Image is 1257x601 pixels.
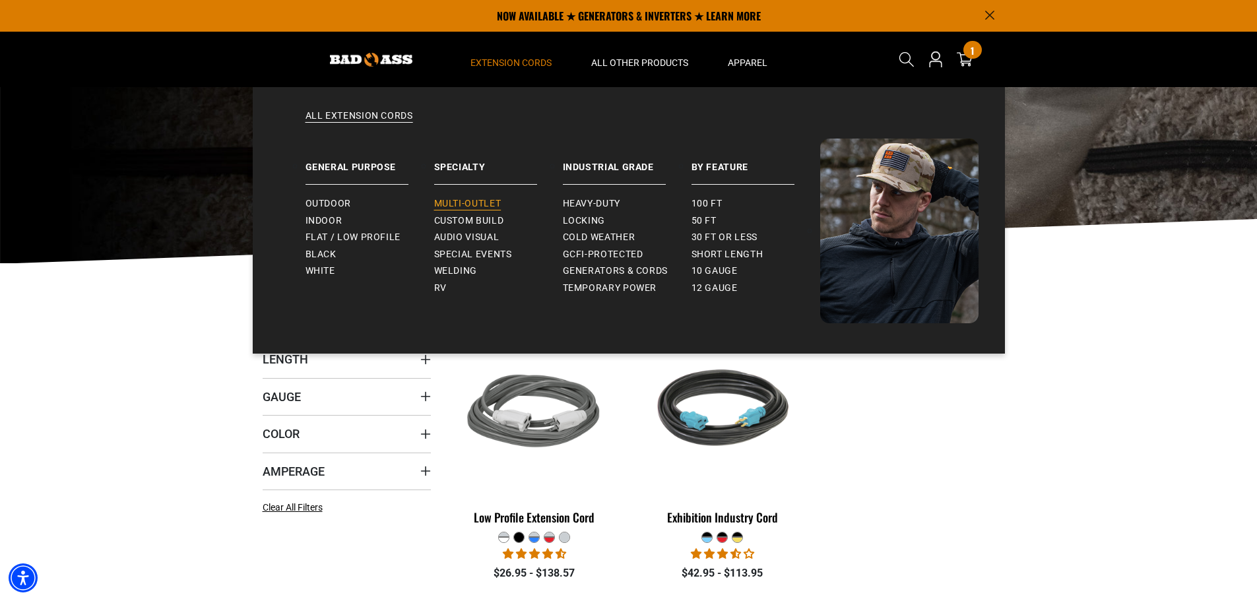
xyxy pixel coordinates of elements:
[563,212,692,230] a: Locking
[279,110,979,139] a: All Extension Cords
[691,548,754,560] span: 3.67 stars
[470,57,552,69] span: Extension Cords
[263,415,431,452] summary: Color
[563,246,692,263] a: GCFI-Protected
[306,139,434,185] a: General Purpose
[434,249,512,261] span: Special Events
[563,263,692,280] a: Generators & Cords
[263,501,328,515] a: Clear All Filters
[563,265,668,277] span: Generators & Cords
[708,32,787,87] summary: Apparel
[263,378,431,415] summary: Gauge
[434,212,563,230] a: Custom Build
[434,198,501,210] span: Multi-Outlet
[563,215,605,227] span: Locking
[692,229,820,246] a: 30 ft or less
[306,229,434,246] a: Flat / Low Profile
[306,198,351,210] span: Outdoor
[434,246,563,263] a: Special Events
[692,215,717,227] span: 50 ft
[330,53,412,67] img: Bad Ass Extension Cords
[263,502,323,513] span: Clear All Filters
[306,265,335,277] span: White
[434,263,563,280] a: Welding
[692,282,738,294] span: 12 gauge
[692,246,820,263] a: Short Length
[563,229,692,246] a: Cold Weather
[263,389,301,404] span: Gauge
[820,139,979,323] img: Bad Ass Extension Cords
[306,263,434,280] a: White
[434,232,500,243] span: Audio Visual
[434,265,477,277] span: Welding
[451,565,619,581] div: $26.95 - $138.57
[639,337,806,489] img: black teal
[692,212,820,230] a: 50 ft
[925,32,946,87] a: Open this option
[692,249,763,261] span: Short Length
[306,232,401,243] span: Flat / Low Profile
[971,46,974,55] span: 1
[728,57,767,69] span: Apparel
[563,139,692,185] a: Industrial Grade
[638,331,806,531] a: black teal Exhibition Industry Cord
[692,139,820,185] a: By Feature
[306,249,337,261] span: Black
[434,215,504,227] span: Custom Build
[563,282,657,294] span: Temporary Power
[434,282,447,294] span: RV
[591,57,688,69] span: All Other Products
[434,280,563,297] a: RV
[9,563,38,592] div: Accessibility Menu
[451,331,619,531] a: grey & white Low Profile Extension Cord
[306,195,434,212] a: Outdoor
[563,249,643,261] span: GCFI-Protected
[638,565,806,581] div: $42.95 - $113.95
[451,32,571,87] summary: Extension Cords
[638,511,806,523] div: Exhibition Industry Cord
[896,49,917,70] summary: Search
[563,232,635,243] span: Cold Weather
[263,352,308,367] span: Length
[451,337,618,489] img: grey & white
[306,215,342,227] span: Indoor
[563,280,692,297] a: Temporary Power
[692,263,820,280] a: 10 gauge
[451,511,619,523] div: Low Profile Extension Cord
[692,265,738,277] span: 10 gauge
[692,195,820,212] a: 100 ft
[563,195,692,212] a: Heavy-Duty
[434,195,563,212] a: Multi-Outlet
[263,426,300,441] span: Color
[306,246,434,263] a: Black
[306,212,434,230] a: Indoor
[692,232,757,243] span: 30 ft or less
[434,229,563,246] a: Audio Visual
[263,340,431,377] summary: Length
[563,198,620,210] span: Heavy-Duty
[692,198,723,210] span: 100 ft
[692,280,820,297] a: 12 gauge
[571,32,708,87] summary: All Other Products
[503,548,566,560] span: 4.50 stars
[434,139,563,185] a: Specialty
[263,453,431,490] summary: Amperage
[263,464,325,479] span: Amperage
